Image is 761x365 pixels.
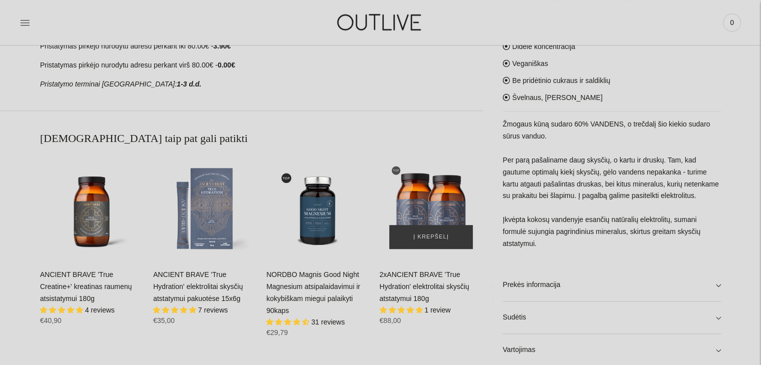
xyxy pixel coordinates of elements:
span: 1 review [424,306,450,314]
button: Į krepšelį [389,225,472,249]
p: Žmogaus kūną sudaro 60% VANDENS, o trečdalį šio kiekio sudaro sūrus vanduo. Per parą pašaliname d... [503,118,721,262]
span: 0 [725,15,739,29]
strong: 1-3 d.d. [177,80,201,88]
span: 4 reviews [85,306,115,314]
a: ANCIENT BRAVE 'True Hydration' elektrolitai skysčių atstatymui pakuotėse 15x6g [153,156,256,259]
span: €35,00 [153,316,175,324]
a: ANCIENT BRAVE 'True Creatine+' kreatinas raumenų atsistatymui 180g [40,156,143,259]
a: NORDBO Magnis Good Night Magnesium atsipalaidavimui ir kokybiškam miegui palaikyti 90kaps [266,270,360,314]
a: Prekės informacija [503,269,721,301]
a: 2xANCIENT BRAVE 'True Hydration' elektrolitai skysčių atstatymui 180g [379,270,469,302]
strong: 0.00€ [218,61,235,69]
span: 5.00 stars [379,306,424,314]
a: ANCIENT BRAVE 'True Creatine+' kreatinas raumenų atsistatymui 180g [40,270,132,302]
span: Į krepšelį [413,232,449,242]
span: €29,79 [266,328,288,336]
span: 5.00 stars [153,306,198,314]
span: 5.00 stars [40,306,85,314]
span: 4.71 stars [266,318,311,326]
p: Pristatymas pirkėjo nurodytu adresu perkant iki 80.00€ - [40,40,483,52]
p: Pristatymas pirkėjo nurodytu adresu perkant virš 80.00€ - [40,59,483,71]
a: 0 [723,11,741,33]
span: 31 reviews [311,318,345,326]
em: Pristatymo terminai [GEOGRAPHIC_DATA]: [40,80,177,88]
a: Sudėtis [503,301,721,333]
strong: 3.90€ [213,42,231,50]
img: OUTLIVE [318,5,443,39]
a: NORDBO Magnis Good Night Magnesium atsipalaidavimui ir kokybiškam miegui palaikyti 90kaps [266,156,369,259]
span: €88,00 [379,316,401,324]
a: 2xANCIENT BRAVE 'True Hydration' elektrolitai skysčių atstatymui 180g [379,156,482,259]
h2: [DEMOGRAPHIC_DATA] taip pat gali patikti [40,131,483,146]
a: ANCIENT BRAVE 'True Hydration' elektrolitai skysčių atstatymui pakuotėse 15x6g [153,270,243,302]
span: 7 reviews [198,306,228,314]
span: €40,90 [40,316,62,324]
